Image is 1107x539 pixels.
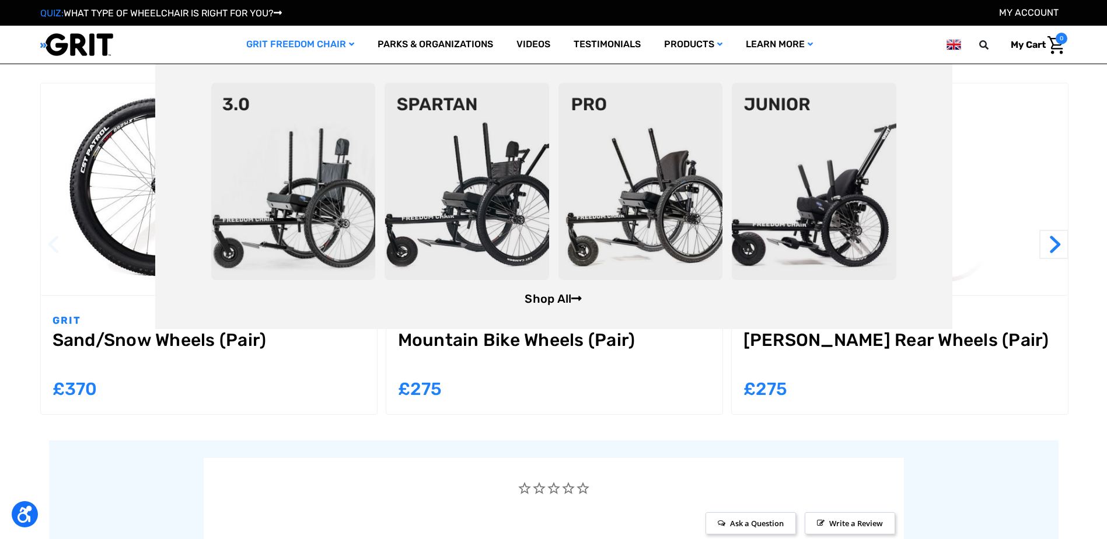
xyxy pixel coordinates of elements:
a: Cart with 0 items [1002,33,1067,57]
a: Sand/Snow Wheels (Pair),$399.00 [53,330,365,372]
a: Mountain Bike Wheels (Pair),$299.00 [398,330,711,372]
a: Testimonials [562,26,652,64]
span: £‌275 [743,379,787,400]
span: £‌370 [53,379,97,400]
img: junior-chair.png [732,83,896,280]
img: 3point0.png [211,83,376,280]
a: Videos [505,26,562,64]
span: Ask a Question [706,512,796,534]
span: £‌275 [398,379,442,400]
span: Write a Review [805,512,895,534]
p: GRIT [53,313,365,328]
a: Learn More [734,26,825,64]
a: Products [652,26,734,64]
a: GRIT Freedom Chair [235,26,366,64]
input: Search [984,33,1002,57]
img: GRIT All-Terrain Wheelchair and Mobility Equipment [40,33,113,57]
span: My Cart [1011,39,1046,50]
img: GRIT Sand and Snow Wheels: pair of wider wheels for easier riding over loose terrain in GRIT Free... [41,83,377,295]
img: pro-chair.png [558,83,723,280]
a: QUIZ:WHAT TYPE OF WHEELCHAIR IS RIGHT FOR YOU? [40,8,282,19]
a: Sand/Snow Wheels (Pair),$399.00 [41,83,377,295]
a: Account [999,7,1059,18]
img: Cart [1047,36,1064,54]
button: Go to slide 2 of 2 [40,230,69,259]
img: spartan2.png [385,83,549,280]
a: Shop All [525,292,582,306]
a: Parks & Organizations [366,26,505,64]
span: 0 [1056,33,1067,44]
span: QUIZ: [40,8,64,19]
a: GRIT Jr. Rear Wheels (Pair),$299.00 [743,330,1056,372]
img: gb.png [947,37,961,52]
button: Go to slide 2 of 2 [1039,230,1068,259]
